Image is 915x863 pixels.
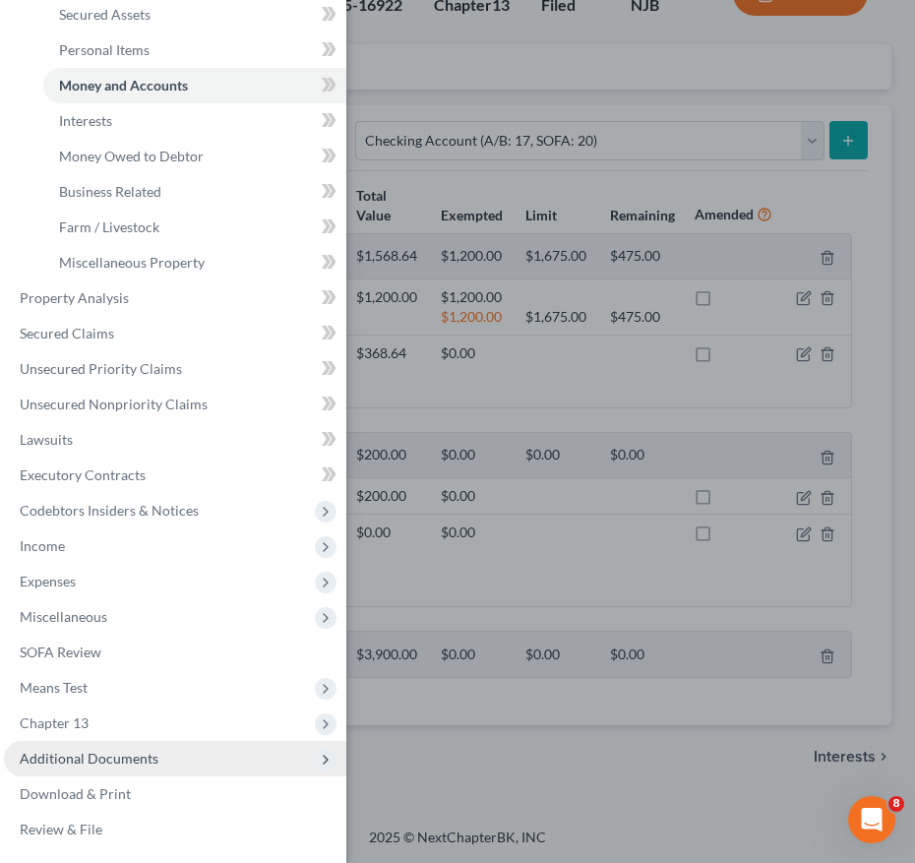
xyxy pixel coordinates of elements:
span: Review & File [20,821,102,837]
span: 8 [888,796,904,812]
span: SOFA Review [20,644,101,660]
span: Secured Claims [20,325,114,341]
span: Interests [59,112,112,129]
span: Miscellaneous [20,608,107,625]
a: Unsecured Nonpriority Claims [4,387,346,422]
span: Unsecured Nonpriority Claims [20,396,208,412]
a: Money Owed to Debtor [43,139,346,174]
a: Personal Items [43,32,346,68]
span: Business Related [59,183,161,200]
a: Miscellaneous Property [43,245,346,280]
span: Executory Contracts [20,466,146,483]
a: Farm / Livestock [43,210,346,245]
a: Property Analysis [4,280,346,316]
a: SOFA Review [4,635,346,670]
span: Unsecured Priority Claims [20,360,182,377]
a: Executory Contracts [4,458,346,493]
a: Money and Accounts [43,68,346,103]
a: Lawsuits [4,422,346,458]
a: Download & Print [4,776,346,812]
span: Miscellaneous Property [59,254,205,271]
span: Means Test [20,679,88,696]
span: Farm / Livestock [59,218,159,235]
span: Lawsuits [20,431,73,448]
span: Money Owed to Debtor [59,148,204,164]
iframe: Intercom live chat [848,796,895,843]
span: Codebtors Insiders & Notices [20,502,199,519]
span: Personal Items [59,41,150,58]
span: Property Analysis [20,289,129,306]
span: Download & Print [20,785,131,802]
span: Expenses [20,573,76,589]
span: Secured Assets [59,6,151,23]
span: Chapter 13 [20,714,89,731]
a: Unsecured Priority Claims [4,351,346,387]
a: Review & File [4,812,346,847]
a: Secured Claims [4,316,346,351]
span: Income [20,537,65,554]
a: Business Related [43,174,346,210]
a: Interests [43,103,346,139]
span: Additional Documents [20,750,158,767]
span: Money and Accounts [59,77,188,93]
